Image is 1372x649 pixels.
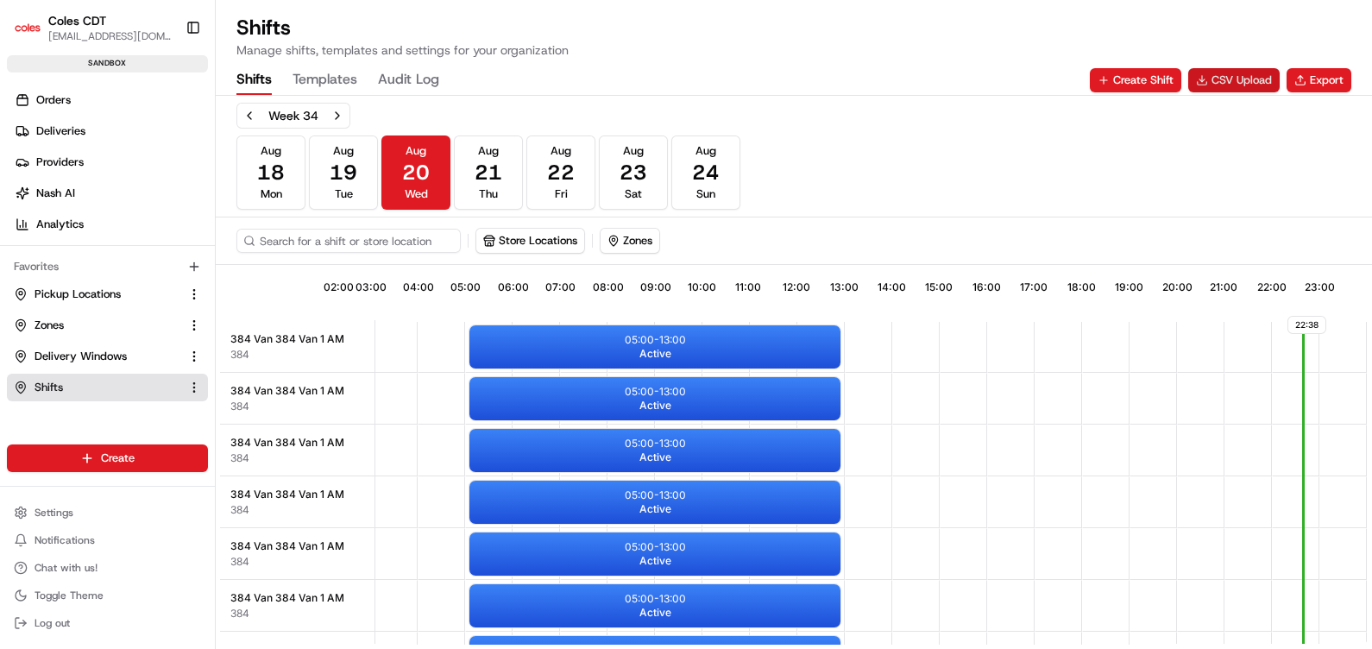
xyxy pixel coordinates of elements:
div: 📗 [17,252,31,266]
span: Knowledge Base [35,250,132,268]
h1: Shifts [236,14,569,41]
button: Zones [601,229,659,253]
button: 384 [230,555,249,569]
div: Week 34 [268,107,318,124]
button: Aug23Sat [599,135,668,210]
span: Active [639,502,671,516]
a: Pickup Locations [14,287,180,302]
span: Providers [36,154,84,170]
img: Nash [17,17,52,52]
span: Active [639,399,671,413]
span: 15:00 [925,280,953,294]
span: 12:00 [783,280,810,294]
span: 384 Van 384 Van 1 AM [230,488,344,501]
button: 384 [230,400,249,413]
span: Aug [333,143,354,159]
span: 08:00 [593,280,624,294]
button: Export [1287,68,1351,92]
p: Welcome 👋 [17,69,314,97]
a: 📗Knowledge Base [10,243,139,274]
input: Clear [45,111,285,129]
span: Fri [555,186,568,202]
button: Create Shift [1090,68,1181,92]
span: Wed [405,186,428,202]
span: Active [639,606,671,620]
span: Log out [35,616,70,630]
span: 20:00 [1162,280,1193,294]
button: Store Locations [475,228,585,254]
img: Coles CDT [14,14,41,41]
span: 13:00 [830,280,859,294]
div: Start new chat [59,165,283,182]
button: Aug21Thu [454,135,523,210]
a: Zones [14,318,180,333]
button: [EMAIL_ADDRESS][DOMAIN_NAME] [48,29,172,43]
button: Next week [325,104,349,128]
input: Search for a shift or store location [236,229,461,253]
span: 384 [230,348,249,362]
span: Thu [479,186,498,202]
span: 21:00 [1210,280,1237,294]
button: Aug20Wed [381,135,450,210]
button: Toggle Theme [7,583,208,608]
p: Manage shifts, templates and settings for your organization [236,41,569,59]
span: Pickup Locations [35,287,121,302]
span: 17:00 [1020,280,1048,294]
span: 18 [257,159,285,186]
span: Active [639,554,671,568]
button: Coles CDT [48,12,106,29]
a: Analytics [7,211,215,238]
div: sandbox [7,55,208,72]
span: Orders [36,92,71,108]
p: 05:00 - 13:00 [625,488,686,502]
a: Nash AI [7,180,215,207]
span: 02:00 [324,280,354,294]
div: We're available if you need us! [59,182,218,196]
span: Aug [261,143,281,159]
span: Aug [623,143,644,159]
a: Delivery Windows [14,349,180,364]
span: Zones [35,318,64,333]
span: 384 Van 384 Van 1 AM [230,384,344,398]
button: Pickup Locations [7,280,208,308]
span: Aug [406,143,426,159]
a: CSV Upload [1188,68,1280,92]
span: 384 Van 384 Van 1 AM [230,539,344,553]
span: 24 [692,159,720,186]
button: Templates [293,66,357,95]
a: 💻API Documentation [139,243,284,274]
span: Create [101,451,135,466]
button: Shifts [236,66,272,95]
button: Previous week [237,104,261,128]
button: Start new chat [293,170,314,191]
span: Chat with us! [35,561,98,575]
a: Powered byPylon [122,292,209,306]
span: 384 Van 384 Van 1 AM [230,591,344,605]
a: Providers [7,148,215,176]
span: 22:00 [1257,280,1287,294]
span: 03:00 [356,280,387,294]
p: 05:00 - 13:00 [625,385,686,399]
span: 05:00 [450,280,481,294]
span: Active [639,347,671,361]
span: 22:38 [1287,316,1326,334]
button: Zones [7,312,208,339]
button: Shifts [7,374,208,401]
a: Orders [7,86,215,114]
button: 384 [230,503,249,517]
button: Store Locations [476,229,584,253]
button: Aug19Tue [309,135,378,210]
span: 22 [547,159,575,186]
span: 23 [620,159,647,186]
span: 384 [230,451,249,465]
span: Sat [625,186,642,202]
span: 23:00 [1305,280,1335,294]
span: Aug [478,143,499,159]
span: 20 [402,159,430,186]
button: Settings [7,501,208,525]
p: 05:00 - 13:00 [625,437,686,451]
div: Favorites [7,253,208,280]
